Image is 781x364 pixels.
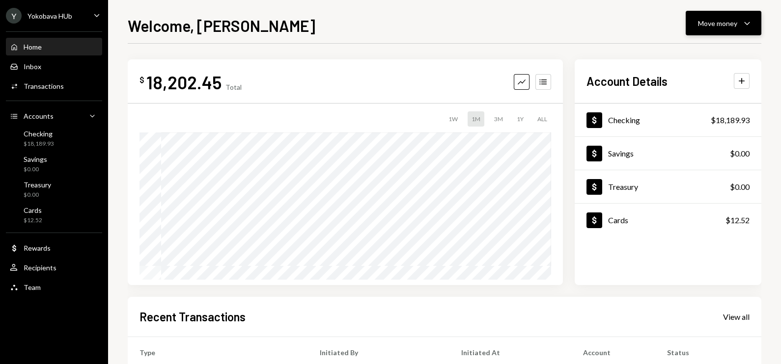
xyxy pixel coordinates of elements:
div: 18,202.45 [146,71,222,93]
div: 1Y [513,111,528,127]
h2: Recent Transactions [139,309,246,325]
div: $12.52 [725,214,750,226]
div: Cards [608,215,628,225]
div: Cards [24,206,42,214]
a: Treasury$0.00 [6,178,102,201]
div: $ [139,75,144,85]
div: 1W [445,111,462,127]
button: Move money [686,11,761,35]
div: Recipients [24,263,56,272]
a: Checking$18,189.93 [6,127,102,150]
div: Rewards [24,244,51,252]
div: $18,189.93 [711,114,750,126]
a: Team [6,278,102,296]
a: Treasury$0.00 [575,170,761,203]
a: Savings$0.00 [6,152,102,176]
div: Treasury [608,182,638,191]
div: $0.00 [730,148,750,159]
div: 1M [468,111,484,127]
a: Accounts [6,107,102,125]
div: Move money [698,18,737,28]
div: $0.00 [24,165,47,174]
a: Inbox [6,57,102,75]
div: Total [225,83,242,91]
h2: Account Details [586,73,668,89]
div: Checking [24,130,54,138]
div: Treasury [24,181,51,189]
h1: Welcome, [PERSON_NAME] [128,16,315,35]
div: Savings [24,155,47,163]
div: Home [24,43,42,51]
div: Yokobava HUb [28,12,72,20]
a: Cards$12.52 [6,203,102,227]
div: Accounts [24,112,54,120]
a: View all [723,311,750,322]
div: 3M [490,111,507,127]
div: Savings [608,149,634,158]
div: $0.00 [24,191,51,199]
div: Y [6,8,22,24]
div: $18,189.93 [24,140,54,148]
div: View all [723,312,750,322]
a: Checking$18,189.93 [575,104,761,136]
div: Team [24,283,41,291]
a: Cards$12.52 [575,204,761,236]
a: Rewards [6,239,102,257]
a: Transactions [6,77,102,95]
div: ALL [533,111,551,127]
div: Inbox [24,62,41,71]
div: Checking [608,115,640,125]
a: Home [6,38,102,55]
a: Savings$0.00 [575,137,761,170]
div: $12.52 [24,216,42,225]
div: Transactions [24,82,64,90]
a: Recipients [6,259,102,276]
div: $0.00 [730,181,750,193]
